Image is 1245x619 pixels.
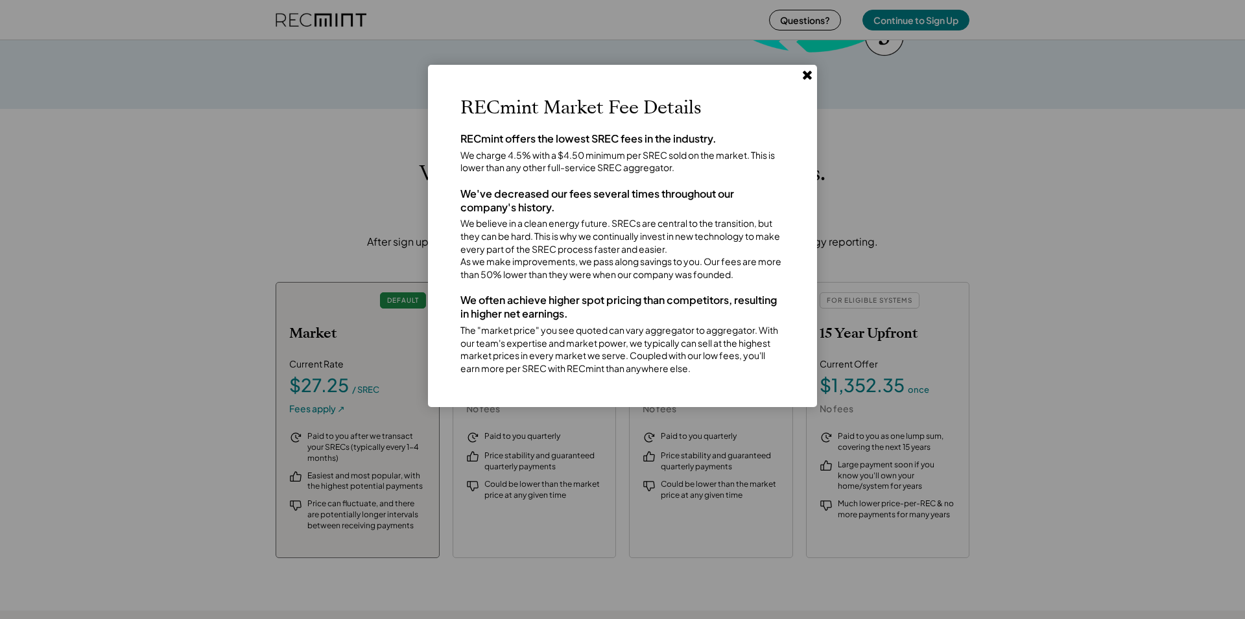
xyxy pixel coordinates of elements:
[460,149,785,174] div: We charge 4.5% with a $4.50 minimum per SREC sold on the market. This is lower than any other ful...
[460,132,785,146] div: RECmint offers the lowest SREC fees in the industry.
[460,217,785,281] div: We believe in a clean energy future. SRECs are central to the transition, but they can be hard. T...
[460,187,785,215] div: We've decreased our fees several times throughout our company's history.
[460,97,785,119] h2: RECmint Market Fee Details
[460,294,785,321] div: We often achieve higher spot pricing than competitors, resulting in higher net earnings.
[460,324,785,375] div: The "market price" you see quoted can vary aggregator to aggregator. With our team's expertise an...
